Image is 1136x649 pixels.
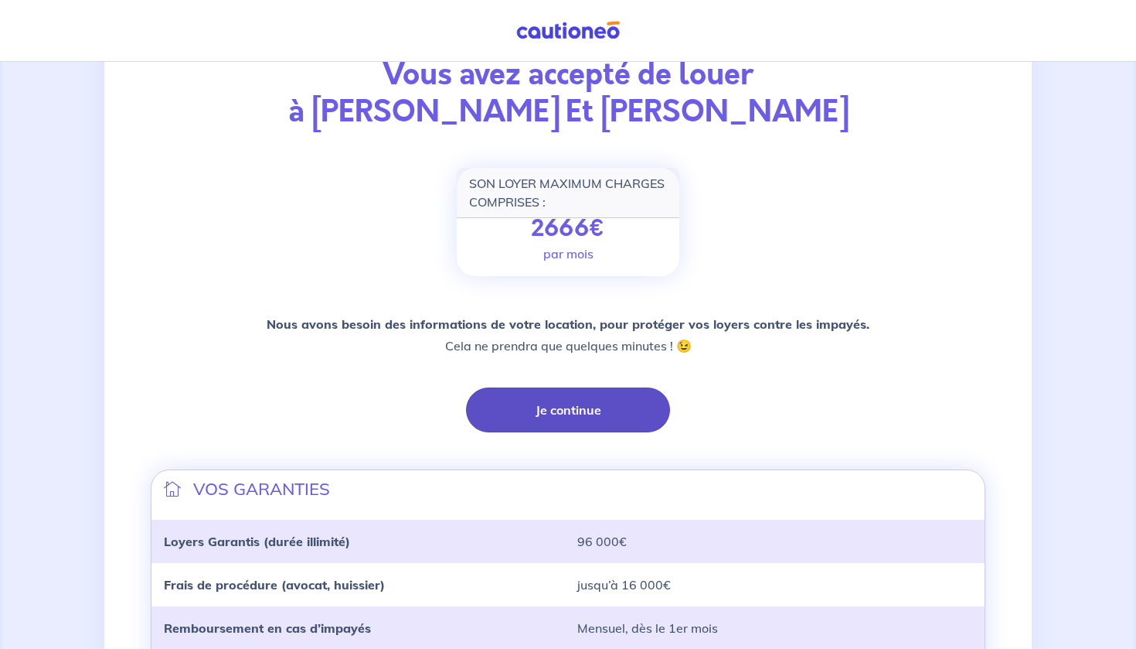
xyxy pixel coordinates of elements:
[164,577,385,593] strong: Frais de procédure (avocat, huissier)
[510,21,626,40] img: Cautioneo
[531,215,605,243] p: 2666
[151,56,985,131] p: Vous avez accepté de louer à [PERSON_NAME] Et [PERSON_NAME]
[543,244,594,263] p: par mois
[164,620,371,636] strong: Remboursement en cas d’impayés
[577,619,972,637] p: Mensuel, dès le 1er mois
[589,211,605,245] span: €
[164,534,350,549] strong: Loyers Garantis (durée illimité)
[577,532,972,551] p: 96 000€
[193,477,330,501] p: VOS GARANTIES
[466,388,670,432] button: Je continue
[457,168,679,218] div: SON LOYER MAXIMUM CHARGES COMPRISES :
[267,316,869,332] strong: Nous avons besoin des informations de votre location, pour protéger vos loyers contre les impayés.
[577,576,972,594] p: jusqu’à 16 000€
[267,313,869,357] p: Cela ne prendra que quelques minutes ! 😉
